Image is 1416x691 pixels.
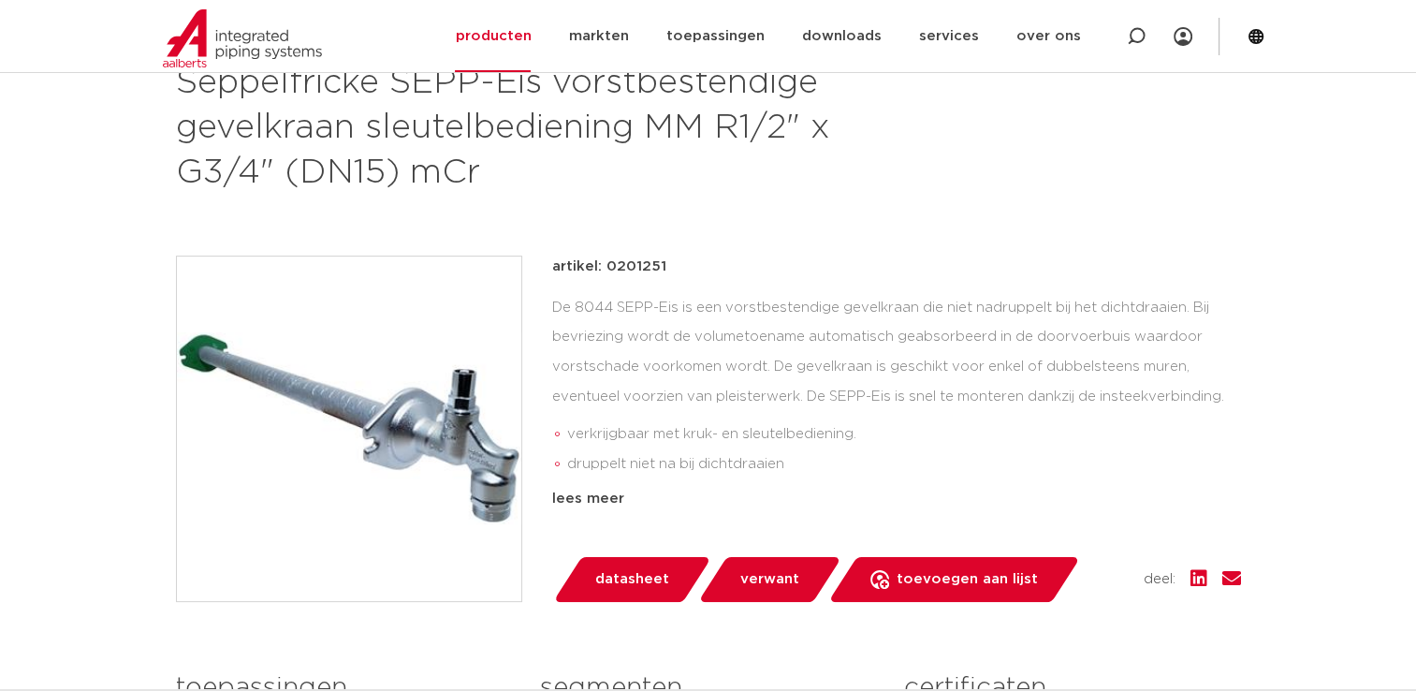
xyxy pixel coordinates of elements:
span: deel: [1144,568,1175,591]
span: verwant [740,565,799,595]
span: datasheet [595,565,669,595]
li: verkrijgbaar met kruk- en sleutelbediening. [567,419,1241,449]
li: druppelt niet na bij dichtdraaien [567,449,1241,479]
img: Product Image for Seppelfricke SEPP-Eis vorstbestendige gevelkraan sleutelbediening MM R1/2" x G3... [177,257,521,601]
p: artikel: 0201251 [552,256,666,278]
a: datasheet [552,557,711,602]
span: toevoegen aan lijst [897,565,1038,595]
h1: Seppelfricke SEPP-Eis vorstbestendige gevelkraan sleutelbediening MM R1/2" x G3/4" (DN15) mCr [176,61,879,196]
div: lees meer [552,488,1241,510]
li: eenvoudige en snelle montage dankzij insteekverbinding [567,479,1241,509]
div: De 8044 SEPP-Eis is een vorstbestendige gevelkraan die niet nadruppelt bij het dichtdraaien. Bij ... [552,293,1241,480]
a: verwant [697,557,841,602]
